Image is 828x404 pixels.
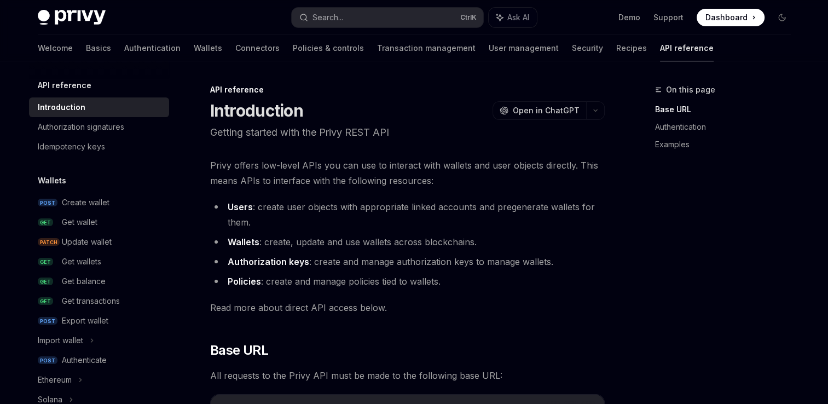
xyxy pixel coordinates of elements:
a: Demo [618,12,640,23]
span: POST [38,317,57,325]
button: Toggle dark mode [773,9,791,26]
a: Dashboard [697,9,765,26]
button: Ask AI [489,8,537,27]
span: GET [38,297,53,305]
a: Recipes [616,35,647,61]
div: Introduction [38,101,85,114]
span: GET [38,258,53,266]
span: POST [38,199,57,207]
button: Open in ChatGPT [493,101,586,120]
span: PATCH [38,238,60,246]
span: GET [38,218,53,227]
a: Introduction [29,97,169,117]
h5: Wallets [38,174,66,187]
strong: Wallets [228,236,259,247]
button: Search...CtrlK [292,8,483,27]
a: Authentication [655,118,800,136]
a: Base URL [655,101,800,118]
a: POSTExport wallet [29,311,169,331]
a: POSTCreate wallet [29,193,169,212]
span: All requests to the Privy API must be made to the following base URL: [210,368,605,383]
a: Connectors [235,35,280,61]
a: GETGet wallets [29,252,169,272]
a: Wallets [194,35,222,61]
a: Idempotency keys [29,137,169,157]
div: Get transactions [62,295,120,308]
div: Update wallet [62,235,112,249]
div: Ethereum [38,373,72,386]
a: Examples [655,136,800,153]
li: : create and manage authorization keys to manage wallets. [210,254,605,269]
div: Export wallet [62,314,108,327]
span: GET [38,278,53,286]
a: Policies & controls [293,35,364,61]
a: User management [489,35,559,61]
a: Basics [86,35,111,61]
div: Get balance [62,275,106,288]
span: Open in ChatGPT [513,105,580,116]
strong: Authorization keys [228,256,309,267]
span: POST [38,356,57,365]
a: Welcome [38,35,73,61]
span: Base URL [210,342,268,359]
p: Getting started with the Privy REST API [210,125,605,140]
a: API reference [660,35,714,61]
div: Authorization signatures [38,120,124,134]
span: Ctrl K [460,13,477,22]
div: Get wallets [62,255,101,268]
span: Read more about direct API access below. [210,300,605,315]
li: : create, update and use wallets across blockchains. [210,234,605,250]
a: GETGet balance [29,272,169,291]
a: Authentication [124,35,181,61]
div: Idempotency keys [38,140,105,153]
span: Privy offers low-level APIs you can use to interact with wallets and user objects directly. This ... [210,158,605,188]
span: Ask AI [507,12,529,23]
div: Search... [312,11,343,24]
a: Transaction management [377,35,476,61]
div: Create wallet [62,196,109,209]
h1: Introduction [210,101,303,120]
div: Authenticate [62,354,107,367]
a: GETGet transactions [29,291,169,311]
strong: Policies [228,276,261,287]
h5: API reference [38,79,91,92]
li: : create and manage policies tied to wallets. [210,274,605,289]
a: POSTAuthenticate [29,350,169,370]
a: Security [572,35,603,61]
a: PATCHUpdate wallet [29,232,169,252]
a: Support [653,12,684,23]
div: Import wallet [38,334,83,347]
a: Authorization signatures [29,117,169,137]
div: API reference [210,84,605,95]
img: dark logo [38,10,106,25]
span: On this page [666,83,715,96]
li: : create user objects with appropriate linked accounts and pregenerate wallets for them. [210,199,605,230]
div: Get wallet [62,216,97,229]
strong: Users [228,201,253,212]
span: Dashboard [705,12,748,23]
a: GETGet wallet [29,212,169,232]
